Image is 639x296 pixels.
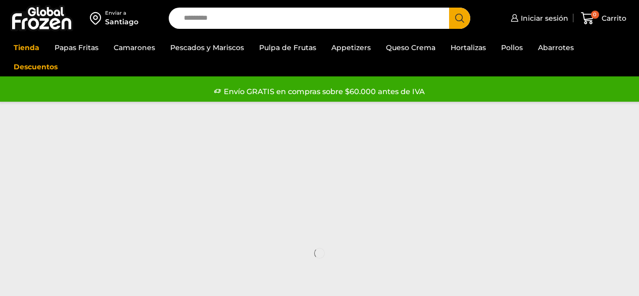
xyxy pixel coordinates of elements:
button: Search button [449,8,470,29]
a: Camarones [109,38,160,57]
a: Papas Fritas [50,38,104,57]
a: 0 Carrito [578,7,629,30]
img: address-field-icon.svg [90,10,105,27]
a: Tienda [9,38,44,57]
span: Carrito [599,13,626,23]
div: Santiago [105,17,138,27]
a: Appetizers [326,38,376,57]
a: Pollos [496,38,528,57]
a: Queso Crema [381,38,440,57]
div: Enviar a [105,10,138,17]
a: Iniciar sesión [508,8,568,28]
a: Hortalizas [446,38,491,57]
span: 0 [591,11,599,19]
a: Pescados y Mariscos [165,38,249,57]
span: Iniciar sesión [518,13,568,23]
a: Abarrotes [533,38,579,57]
a: Pulpa de Frutas [254,38,321,57]
a: Descuentos [9,57,63,76]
